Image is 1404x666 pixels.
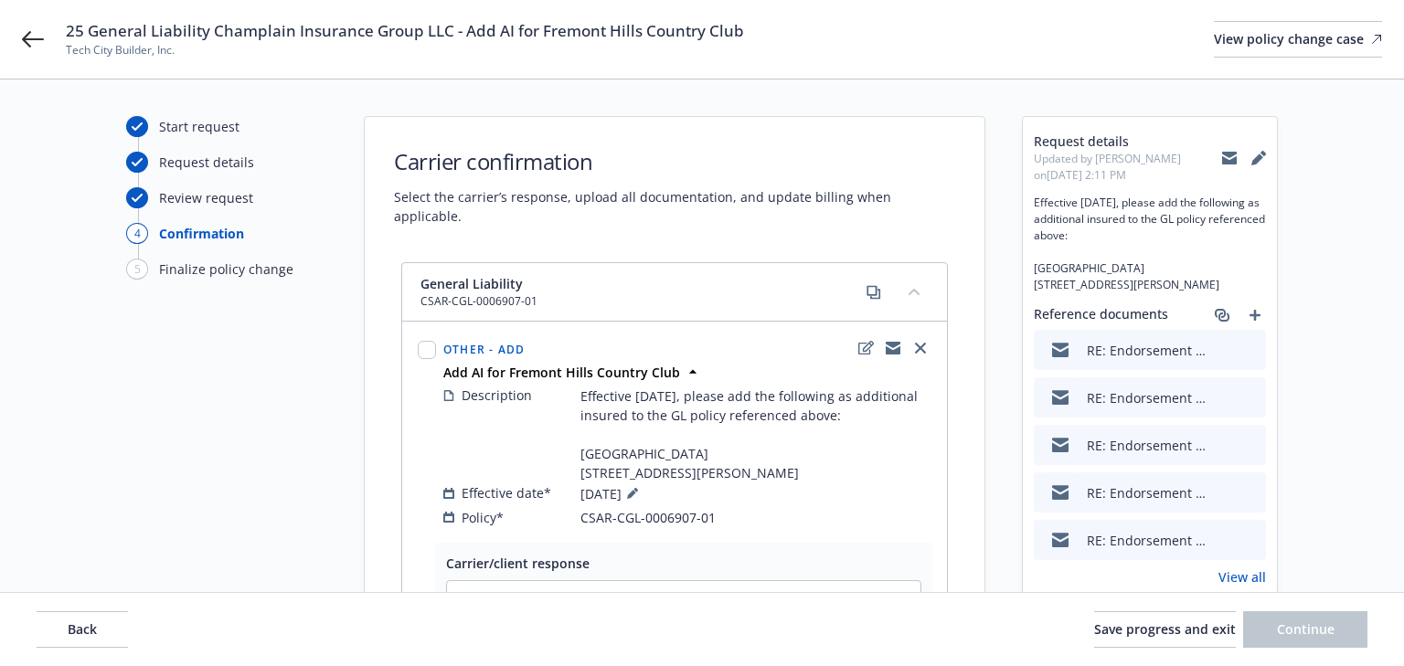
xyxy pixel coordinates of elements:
a: copy [863,281,885,303]
button: preview file [1242,531,1259,550]
span: Reference documents [1034,304,1168,326]
span: Effective date* [462,483,551,502]
span: [DATE] [580,482,643,504]
span: Effective [DATE], please add the following as additional insured to the GL policy referenced abov... [580,386,931,482]
button: Save progress and exit [1094,611,1236,648]
div: View policy change case [1214,22,1382,57]
span: Select the carrier’s response, upload all documentation, and update billing when applicable. [394,187,955,226]
span: General Liability [420,274,537,293]
span: Carrier/client response [446,555,590,572]
div: 5 [126,259,148,280]
div: RE: Endorsement Request - Tech City Builder, Inc.- Policy #CSAR-CGL-0006907-01 [1087,436,1206,455]
span: Description [462,386,532,405]
div: 4 [126,223,148,244]
span: CSAR-CGL-0006907-01 [420,293,537,310]
div: General LiabilityCSAR-CGL-0006907-01copycollapse content [402,263,947,322]
div: RE: Endorsement Request - Tech City Builder, Inc.- Policy #CSAR-CGL-0006907-01 [1087,483,1206,502]
button: Back [37,611,128,648]
a: edit [855,337,877,359]
span: Back [68,620,97,638]
div: Confirmation [159,224,244,243]
button: preview file [1242,341,1259,360]
h1: Carrier confirmation [394,146,955,176]
span: Save progress and exit [1094,620,1236,638]
span: Effective [DATE], please add the following as additional insured to the GL policy referenced abov... [1034,195,1266,293]
button: preview file [1242,436,1259,455]
span: Updated by [PERSON_NAME] on [DATE] 2:11 PM [1034,151,1222,184]
a: View policy change case [1214,21,1382,58]
button: download file [1213,388,1228,407]
span: Other - Add [443,342,525,357]
a: close [909,337,931,359]
a: View all [1218,567,1266,587]
a: copyLogging [882,337,904,359]
button: download file [1213,531,1228,550]
button: preview file [1242,483,1259,502]
button: download file [1213,483,1228,502]
div: Request details [159,153,254,172]
a: add [1244,304,1266,326]
span: CSAR-CGL-0006907-01 [580,508,716,527]
button: preview file [1242,388,1259,407]
div: RE: Endorsement Request - Tech City Builder, Inc.- Policy #CSAR-CGL-0006907-01 [1087,531,1206,550]
span: Policy* [462,508,504,527]
span: Continue [1277,620,1335,638]
span: Tech City Builder, Inc. [66,42,744,58]
div: Start request [159,117,239,136]
button: collapse content [899,277,929,306]
a: associate [1211,304,1233,326]
button: download file [1213,436,1228,455]
div: RE: Endorsement Request - Tech City Builder, Inc.- Policy #CSAR-CGL-0006907-01 [1087,341,1206,360]
button: Continue [1243,611,1367,648]
span: Request details [1034,132,1222,151]
button: download file [1213,341,1228,360]
div: RE: Endorsement Request - Tech City Builder, Inc.- Policy #CSAR-CGL-0006907-01 [1087,388,1206,407]
strong: Add AI for Fremont Hills Country Club [443,364,680,381]
div: Finalize policy change [159,259,293,279]
div: Review request [159,188,253,207]
span: 25 General Liability Champlain Insurance Group LLC - Add AI for Fremont Hills Country Club [66,20,744,42]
